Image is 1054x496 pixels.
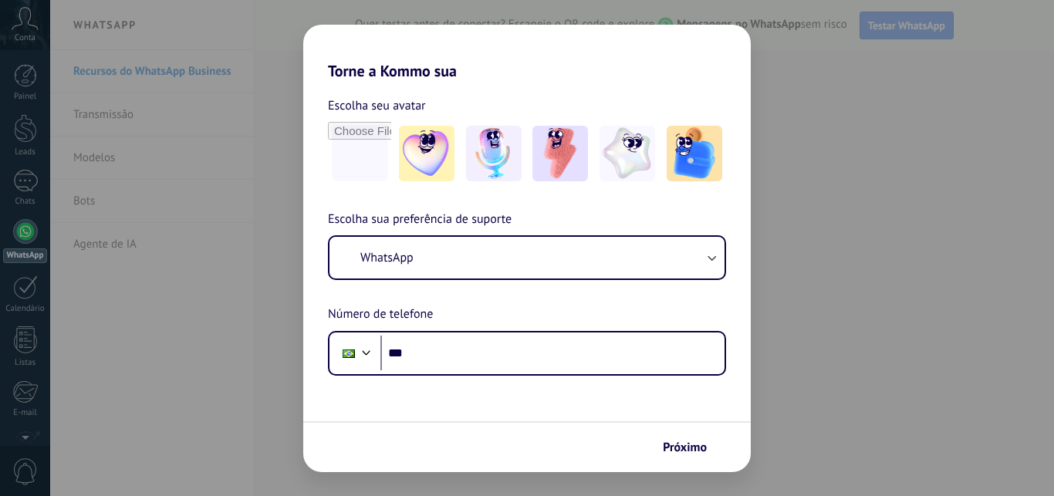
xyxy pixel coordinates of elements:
[329,237,725,278] button: WhatsApp
[328,96,426,116] span: Escolha seu avatar
[303,25,751,80] h2: Torne a Kommo sua
[656,434,728,461] button: Próximo
[600,126,655,181] img: -4.jpeg
[328,210,512,230] span: Escolha sua preferência de suporte
[532,126,588,181] img: -3.jpeg
[328,305,433,325] span: Número de telefone
[466,126,522,181] img: -2.jpeg
[663,442,707,453] span: Próximo
[399,126,454,181] img: -1.jpeg
[667,126,722,181] img: -5.jpeg
[334,337,363,369] div: Brazil: + 55
[360,250,414,265] span: WhatsApp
